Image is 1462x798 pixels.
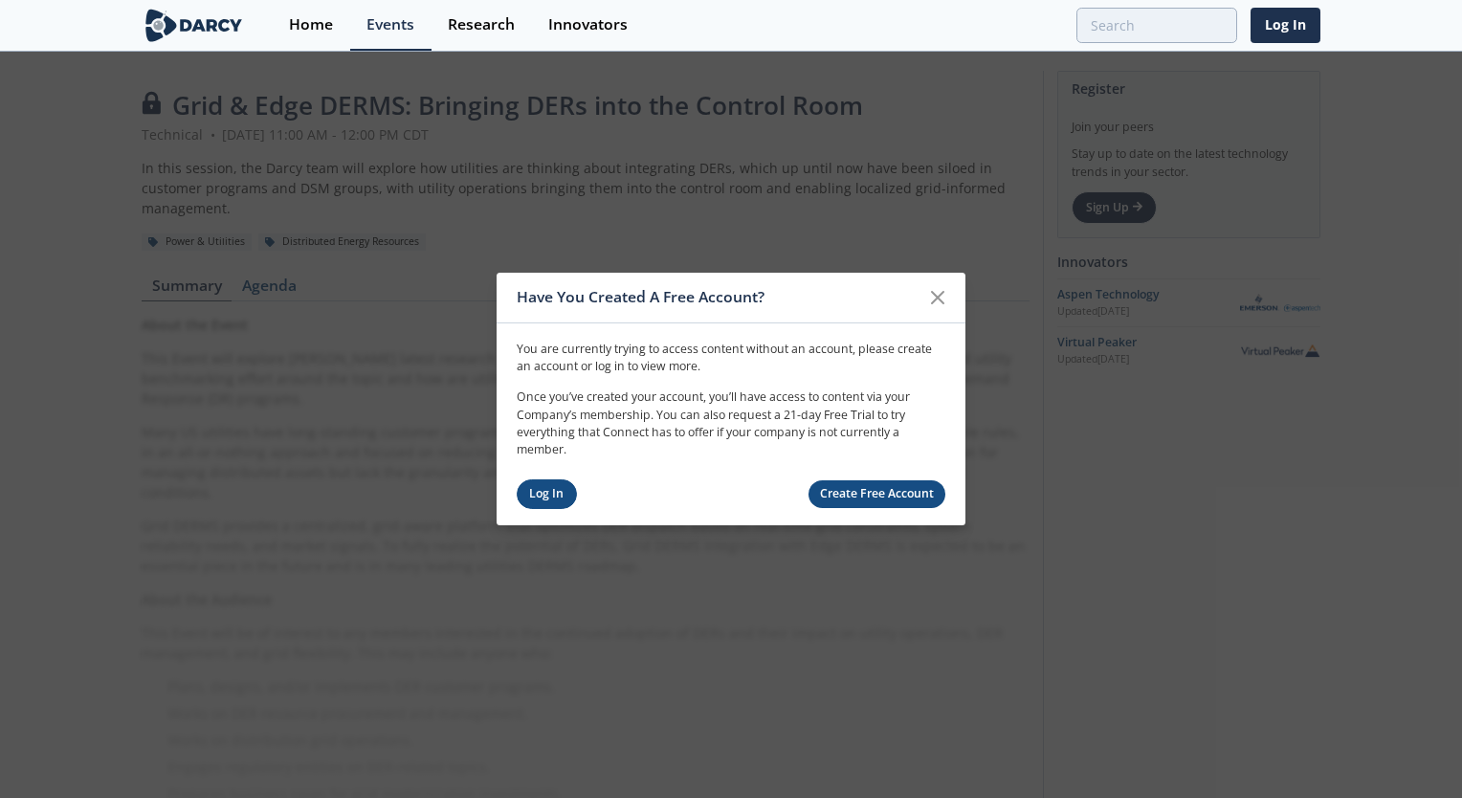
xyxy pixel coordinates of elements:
a: Log In [1251,8,1320,43]
a: Create Free Account [809,480,946,508]
div: Innovators [548,17,628,33]
img: logo-wide.svg [142,9,246,42]
p: You are currently trying to access content without an account, please create an account or log in... [517,340,945,375]
input: Advanced Search [1076,8,1237,43]
a: Log In [517,479,577,509]
div: Have You Created A Free Account? [517,279,919,316]
p: Once you’ve created your account, you’ll have access to content via your Company’s membership. Yo... [517,388,945,459]
div: Home [289,17,333,33]
div: Events [366,17,414,33]
div: Research [448,17,515,33]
